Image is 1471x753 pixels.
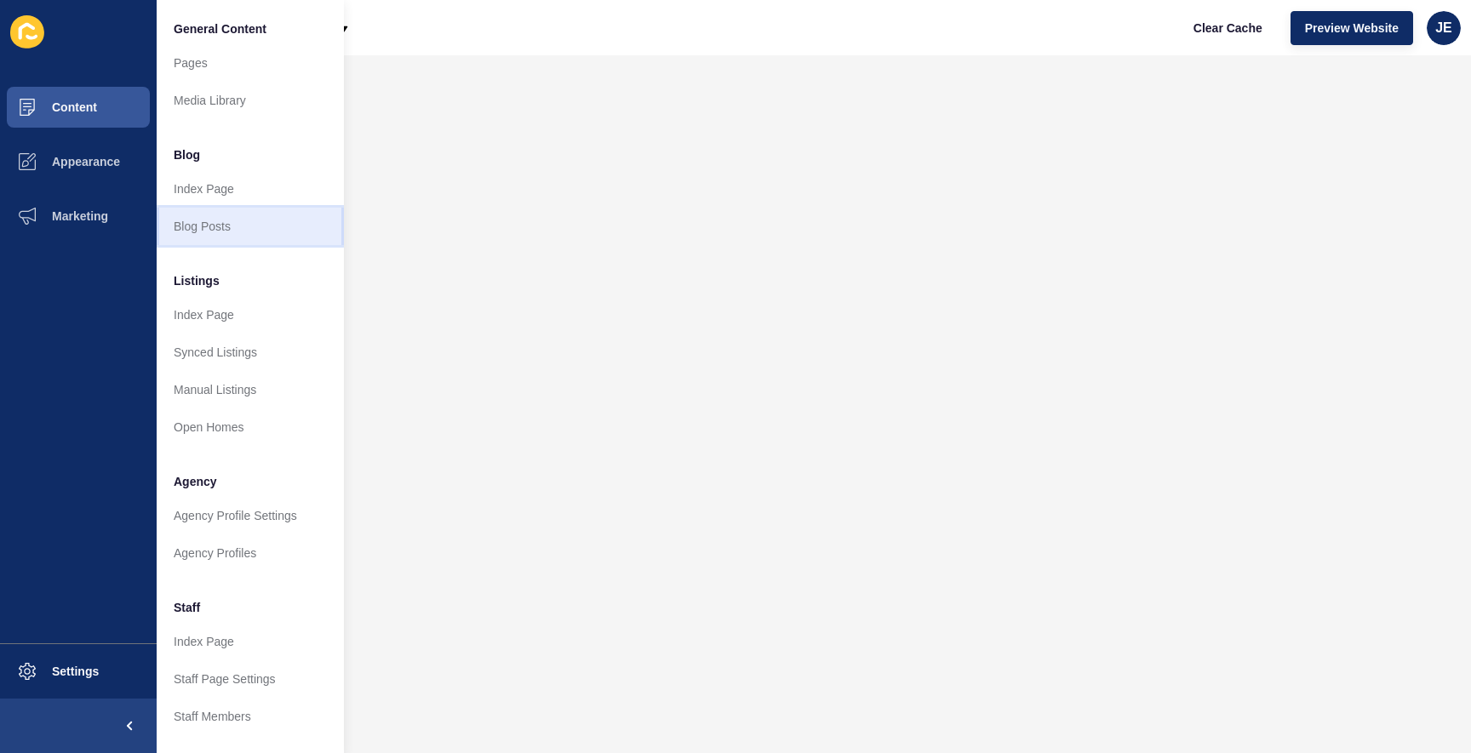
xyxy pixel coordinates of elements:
[174,473,217,490] span: Agency
[157,44,344,82] a: Pages
[157,408,344,446] a: Open Homes
[174,146,200,163] span: Blog
[174,599,200,616] span: Staff
[157,660,344,698] a: Staff Page Settings
[157,371,344,408] a: Manual Listings
[157,208,344,245] a: Blog Posts
[157,497,344,534] a: Agency Profile Settings
[157,334,344,371] a: Synced Listings
[157,698,344,735] a: Staff Members
[174,272,220,289] span: Listings
[1291,11,1413,45] button: Preview Website
[174,20,266,37] span: General Content
[157,82,344,119] a: Media Library
[1305,20,1399,37] span: Preview Website
[157,534,344,572] a: Agency Profiles
[1179,11,1277,45] button: Clear Cache
[157,296,344,334] a: Index Page
[1435,20,1452,37] span: JE
[157,623,344,660] a: Index Page
[1193,20,1262,37] span: Clear Cache
[157,170,344,208] a: Index Page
